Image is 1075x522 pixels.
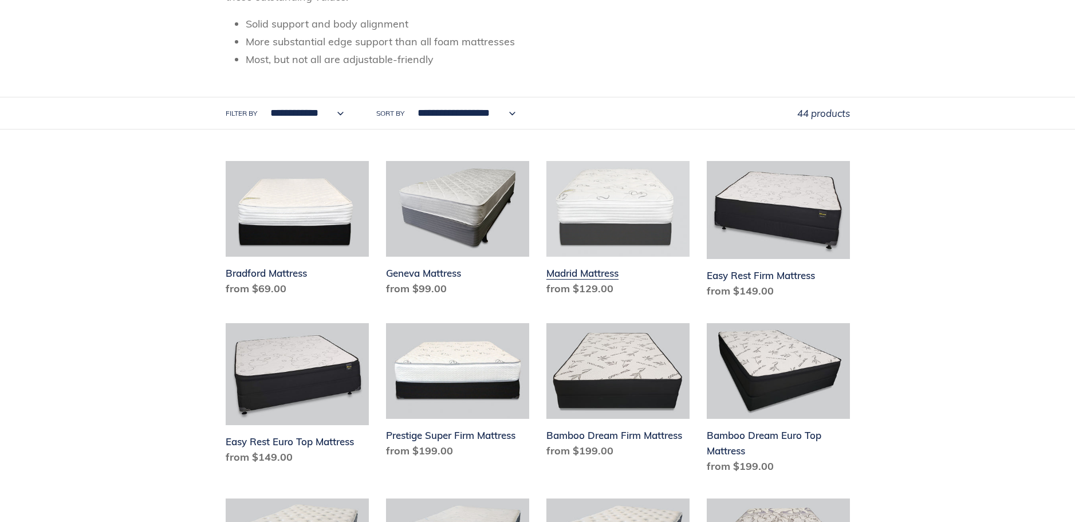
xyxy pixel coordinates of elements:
a: Madrid Mattress [546,161,690,301]
label: Sort by [376,108,404,119]
a: Bamboo Dream Firm Mattress [546,323,690,463]
a: Easy Rest Euro Top Mattress [226,323,369,469]
a: Bamboo Dream Euro Top Mattress [707,323,850,478]
li: Solid support and body alignment [246,16,850,32]
a: Easy Rest Firm Mattress [707,161,850,303]
a: Geneva Mattress [386,161,529,301]
label: Filter by [226,108,257,119]
a: Bradford Mattress [226,161,369,301]
span: 44 products [797,107,850,119]
a: Prestige Super Firm Mattress [386,323,529,463]
li: Most, but not all are adjustable-friendly [246,52,850,67]
li: More substantial edge support than all foam mattresses [246,34,850,49]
